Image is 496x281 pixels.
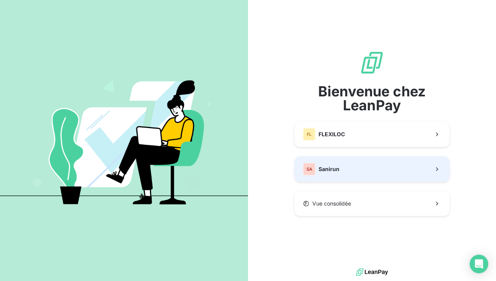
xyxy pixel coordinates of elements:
span: Sanirun [319,165,339,173]
div: FL [303,128,315,140]
img: logo [356,266,388,278]
button: Vue consolidée [294,191,449,216]
span: Vue consolidée [312,200,351,207]
span: FLEXILOC [319,130,345,138]
div: SA [303,163,315,175]
button: SASanirun [294,156,449,182]
img: logo sigle [360,50,384,75]
button: FLFLEXILOC [294,122,449,147]
span: Bienvenue chez LeanPay [294,84,449,112]
div: Open Intercom Messenger [470,255,488,273]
